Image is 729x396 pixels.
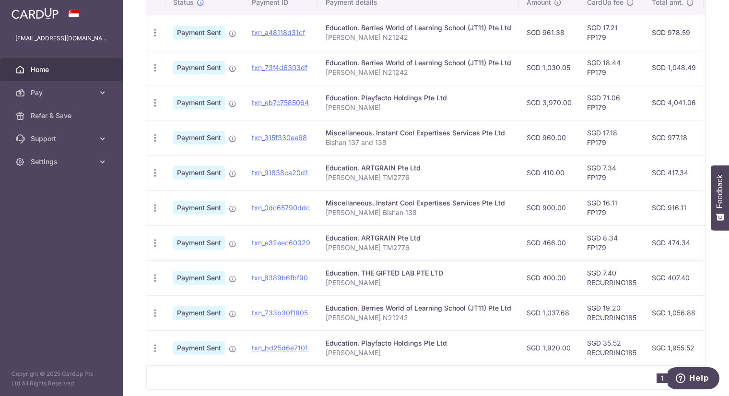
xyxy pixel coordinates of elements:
[644,260,704,295] td: SGD 407.40
[326,33,511,42] p: [PERSON_NAME] N21242
[252,63,307,72] a: txn_73f4d6303df
[657,366,705,389] nav: pager
[519,50,579,85] td: SGD 1,030.05
[326,103,511,112] p: [PERSON_NAME]
[644,85,704,120] td: SGD 4,041.06
[579,50,644,85] td: SGD 18.44 FP179
[579,260,644,295] td: SGD 7.40 RECURRING185
[326,303,511,313] div: Education. Berries World of Learning School (JT11) Pte Ltd
[15,34,107,43] p: [EMAIL_ADDRESS][DOMAIN_NAME]
[173,166,225,180] span: Payment Sent
[644,295,704,330] td: SGD 1,056.88
[326,338,511,348] div: Education. Playfacto Holdings Pte Ltd
[252,239,310,247] a: txn_e32eec60329
[31,111,94,120] span: Refer & Save
[519,190,579,225] td: SGD 900.00
[579,225,644,260] td: SGD 8.34 FP179
[519,155,579,190] td: SGD 410.00
[519,260,579,295] td: SGD 400.00
[644,15,704,50] td: SGD 978.59
[644,155,704,190] td: SGD 417.34
[173,201,225,215] span: Payment Sent
[519,225,579,260] td: SGD 466.00
[579,155,644,190] td: SGD 7.34 FP179
[252,274,308,282] a: txn_8389b6fbf90
[579,15,644,50] td: SGD 17.21 FP179
[252,168,308,177] a: txn_91838ca20d1
[579,120,644,155] td: SGD 17.18 FP179
[252,309,308,317] a: txn_733b30f1805
[252,133,307,142] a: txn_315f330ee68
[657,373,668,383] li: 1
[326,243,511,252] p: [PERSON_NAME] TM2776
[519,15,579,50] td: SGD 961.38
[252,28,305,36] a: txn_a48118d31cf
[31,88,94,97] span: Pay
[252,98,309,107] a: txn_eb7c7585064
[173,96,225,109] span: Payment Sent
[252,204,310,212] a: txn_0dc65790ddc
[326,173,511,182] p: [PERSON_NAME] TM2776
[716,175,724,208] span: Feedback
[326,93,511,103] div: Education. Playfacto Holdings Pte Ltd
[326,68,511,77] p: [PERSON_NAME] N21242
[519,330,579,365] td: SGD 1,920.00
[644,50,704,85] td: SGD 1,048.49
[519,295,579,330] td: SGD 1,037.68
[519,120,579,155] td: SGD 960.00
[579,330,644,365] td: SGD 35.52 RECURRING185
[644,120,704,155] td: SGD 977.18
[644,225,704,260] td: SGD 474.34
[173,271,225,285] span: Payment Sent
[173,306,225,320] span: Payment Sent
[644,190,704,225] td: SGD 916.11
[173,236,225,250] span: Payment Sent
[326,233,511,243] div: Education. ARTGRAIN Pte Ltd
[326,278,511,288] p: [PERSON_NAME]
[326,163,511,173] div: Education. ARTGRAIN Pte Ltd
[12,8,59,19] img: CardUp
[326,138,511,147] p: Bishan 137 and 138
[173,131,225,144] span: Payment Sent
[326,313,511,323] p: [PERSON_NAME] N21242
[326,348,511,358] p: [PERSON_NAME]
[326,23,511,33] div: Education. Berries World of Learning School (JT11) Pte Ltd
[579,295,644,330] td: SGD 19.20 RECURRING185
[31,134,94,144] span: Support
[519,85,579,120] td: SGD 3,970.00
[173,26,225,39] span: Payment Sent
[668,367,719,391] iframe: Opens a widget where you can find more information
[173,341,225,355] span: Payment Sent
[326,58,511,68] div: Education. Berries World of Learning School (JT11) Pte Ltd
[326,128,511,138] div: Miscellaneous. Instant Cool Expertises Services Pte Ltd
[31,65,94,74] span: Home
[579,190,644,225] td: SGD 16.11 FP179
[711,165,729,230] button: Feedback - Show survey
[326,208,511,217] p: [PERSON_NAME] Bishan 138
[579,85,644,120] td: SGD 71.06 FP179
[326,268,511,278] div: Education. THE GIFTED LAB PTE LTD
[326,198,511,208] div: Miscellaneous. Instant Cool Expertises Services Pte Ltd
[173,61,225,74] span: Payment Sent
[31,157,94,167] span: Settings
[644,330,704,365] td: SGD 1,955.52
[252,344,308,352] a: txn_bd25d6e7101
